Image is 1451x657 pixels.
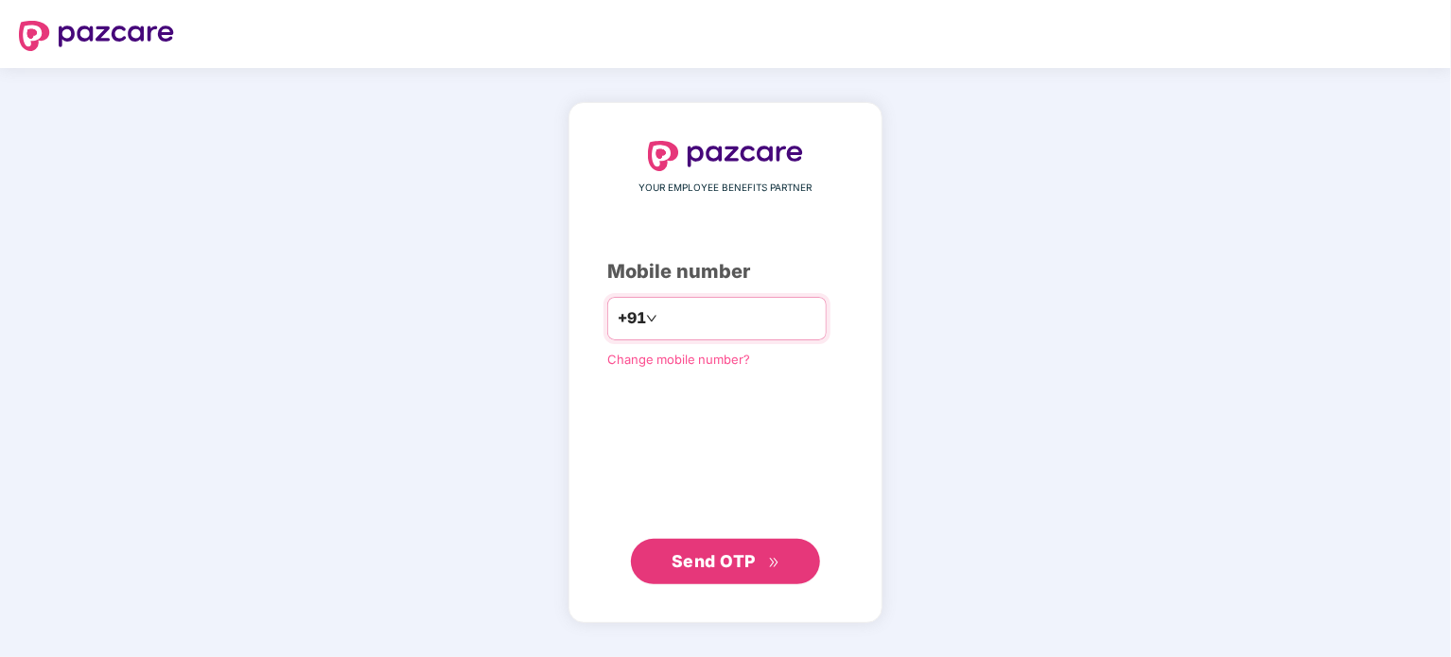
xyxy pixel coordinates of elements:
[768,557,780,569] span: double-right
[672,551,756,571] span: Send OTP
[607,352,750,367] a: Change mobile number?
[19,21,174,51] img: logo
[607,257,844,286] div: Mobile number
[639,181,813,196] span: YOUR EMPLOYEE BENEFITS PARTNER
[646,313,657,324] span: down
[648,141,803,171] img: logo
[631,539,820,584] button: Send OTPdouble-right
[618,306,646,330] span: +91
